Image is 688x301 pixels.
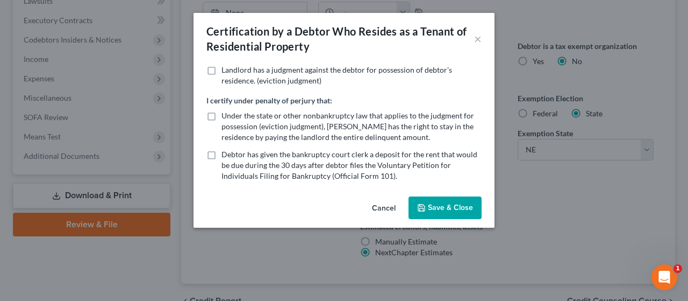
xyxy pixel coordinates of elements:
button: Cancel [363,198,404,219]
span: Debtor has given the bankruptcy court clerk a deposit for the rent that would be due during the 3... [221,150,477,180]
div: Certification by a Debtor Who Resides as a Tenant of Residential Property [206,24,474,54]
span: Under the state or other nonbankruptcy law that applies to the judgment for possession (eviction ... [221,111,474,142]
label: I certify under penalty of perjury that: [206,95,332,106]
button: × [474,32,482,45]
span: Landlord has a judgment against the debtor for possession of debtor’s residence. (eviction judgment) [221,65,452,85]
button: Save & Close [408,197,482,219]
iframe: Intercom live chat [651,264,677,290]
span: 1 [673,264,682,273]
